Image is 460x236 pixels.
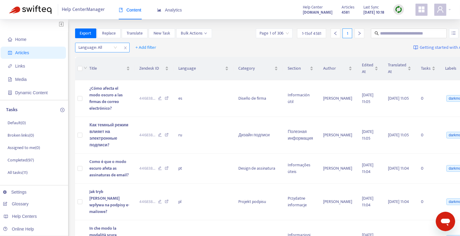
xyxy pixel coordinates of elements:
[362,62,373,75] span: Edited At
[395,6,402,13] img: sync.dc5367851b00ba804db3.png
[121,44,129,52] span: close
[174,117,233,154] td: ru
[416,154,440,184] td: 0
[8,120,26,126] p: Default ( 0 )
[181,30,207,37] span: Bulk Actions
[343,28,352,38] div: 1
[119,8,123,12] span: book
[333,31,338,35] span: left
[288,65,309,72] span: Section
[140,165,156,172] span: 446838 ...
[383,57,416,80] th: Translated At
[416,117,440,154] td: 0
[363,9,384,16] strong: [DATE] 10:18
[283,57,318,80] th: Section
[149,28,175,38] button: New Task
[140,65,164,72] span: Zendesk ID
[174,184,233,220] td: pl
[8,157,34,163] p: Completed ( 97 )
[357,57,383,80] th: Edited At
[388,165,409,172] span: [DATE] 11:04
[90,65,125,72] span: Title
[8,51,12,55] span: account-book
[318,154,357,184] td: [PERSON_NAME]
[60,108,65,112] span: plus-circle
[140,198,156,205] span: 446838 ...
[283,117,318,154] td: Полезная информация
[416,184,440,220] td: 0
[362,195,373,208] span: [DATE] 11:04
[90,158,129,178] span: Como é que o modo escuro afeta as assinaturas de email?
[90,188,130,215] span: Jak tryb [PERSON_NAME] wpływa na podpisy e-mailowe?
[416,80,440,117] td: 0
[127,30,143,37] span: Translate
[283,184,318,220] td: Przydatne informacje
[437,6,444,13] span: user
[342,9,349,16] strong: 4581
[318,184,357,220] td: [PERSON_NAME]
[3,227,34,231] a: Online Help
[15,77,27,82] span: Media
[140,95,156,102] span: 446838 ...
[3,201,28,206] a: Glossary
[323,65,347,72] span: Author
[357,31,362,35] span: right
[131,43,161,52] button: + Add filter
[449,28,458,38] button: unordered-list
[154,30,170,37] span: New Task
[362,91,373,105] span: [DATE] 11:05
[318,117,357,154] td: [PERSON_NAME]
[80,30,91,37] span: Export
[178,65,224,72] span: Language
[452,31,456,35] span: unordered-list
[75,28,96,38] button: Export
[233,184,283,220] td: Projekt podpisu
[90,85,123,112] span: ¿Cómo afecta el modo oscuro a las firmas de correo electrónico?
[140,132,156,138] span: 446838 ...
[15,37,26,42] span: Home
[8,37,12,42] span: home
[413,45,418,50] img: image-link
[303,9,333,16] strong: [DOMAIN_NAME]
[9,5,51,14] img: Swifteq
[388,95,409,102] span: [DATE] 11:05
[303,4,323,11] span: Help Center
[421,65,431,72] span: Tasks
[233,154,283,184] td: Design de assinatura
[15,50,29,55] span: Articles
[362,161,373,175] span: [DATE] 11:04
[283,154,318,184] td: Informações úteis
[233,117,283,154] td: Дизайн подписи
[375,31,379,35] span: search
[84,66,87,70] span: down
[157,8,182,12] span: Analytics
[157,8,161,12] span: area-chart
[6,106,18,114] p: Tasks
[15,90,48,95] span: Dynamic Content
[97,28,121,38] button: Replace
[388,62,406,75] span: Translated At
[174,57,233,80] th: Language
[363,4,379,11] span: Last Sync
[135,57,174,80] th: Zendesk ID
[136,44,157,51] span: + Add filter
[318,80,357,117] td: [PERSON_NAME]
[90,121,128,148] span: Как темный режим влияет на электронные подписи?
[388,198,409,205] span: [DATE] 11:04
[174,80,233,117] td: es
[176,28,212,38] button: Bulk Actionsdown
[318,57,357,80] th: Author
[62,4,105,15] span: Help Center Manager
[102,30,116,37] span: Replace
[85,57,135,80] th: Title
[12,214,37,219] span: Help Centers
[119,8,141,12] span: Content
[8,169,28,176] p: All tasks ( 11 )
[233,80,283,117] td: Diseño de firma
[302,30,321,37] span: 1 - 15 of 4581
[8,77,12,81] span: file-image
[174,154,233,184] td: pt
[362,128,373,142] span: [DATE] 11:05
[8,132,34,138] p: Broken links ( 0 )
[3,190,27,194] a: Settings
